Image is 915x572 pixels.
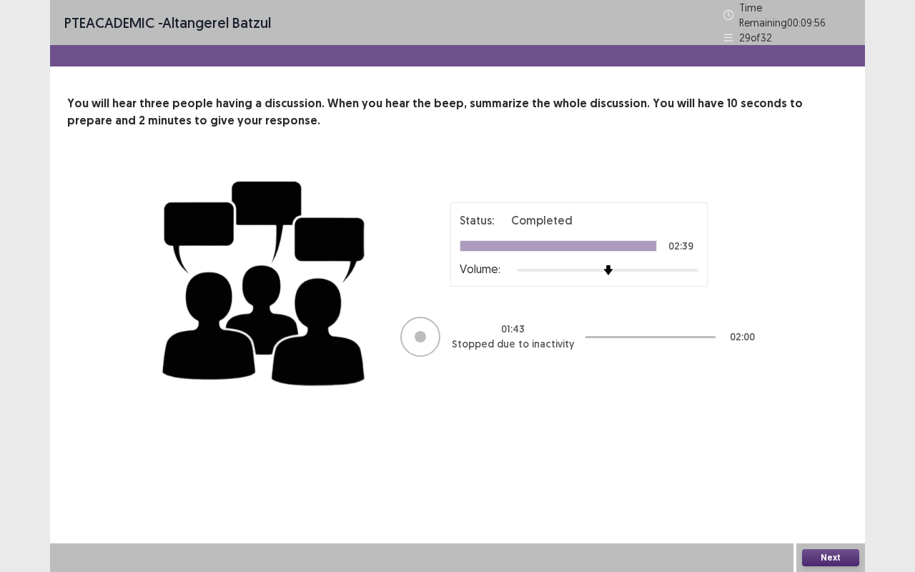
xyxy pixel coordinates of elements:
[452,337,574,352] p: Stopped due to inactivity
[802,549,859,566] button: Next
[739,30,772,45] p: 29 of 32
[460,212,494,229] p: Status:
[460,260,500,277] p: Volume:
[668,241,693,251] p: 02:39
[157,164,372,398] img: group-discussion
[730,330,755,345] p: 02 : 00
[603,265,613,275] img: arrow-thumb
[501,322,525,337] p: 01 : 43
[67,95,848,129] p: You will hear three people having a discussion. When you hear the beep, summarize the whole discu...
[64,14,154,31] span: PTE academic
[64,12,271,34] p: - Altangerel Batzul
[511,212,573,229] p: Completed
